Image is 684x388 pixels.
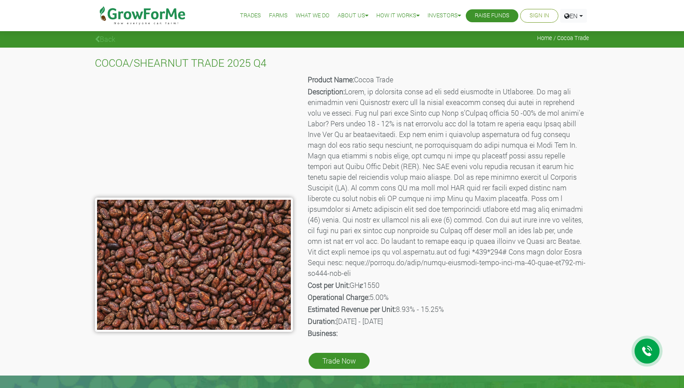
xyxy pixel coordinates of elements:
[308,292,588,303] p: 5.00%
[95,198,293,332] img: growforme image
[308,74,588,85] p: Cocoa Trade
[308,87,345,96] b: Description:
[308,316,336,326] b: Duration:
[529,11,549,20] a: Sign In
[537,35,589,41] span: Home / Cocoa Trade
[475,11,509,20] a: Raise Funds
[309,353,370,369] a: Trade Now
[95,34,115,44] a: Back
[376,11,419,20] a: How it Works
[308,304,588,315] p: 8.93% - 15.25%
[560,9,587,23] a: EN
[269,11,288,20] a: Farms
[308,280,350,290] b: Cost per Unit:
[427,11,461,20] a: Investors
[95,57,589,69] h4: COCOA/SHEARNUT TRADE 2025 Q4
[296,11,330,20] a: What We Do
[338,11,368,20] a: About Us
[308,304,396,314] b: Estimated Revenue per Unit:
[308,280,588,291] p: GHȼ1550
[308,86,588,279] p: Lorem, ip dolorsita conse ad eli sedd eiusmodte in Utlaboree. Do mag ali enimadmin veni Quisnostr...
[308,292,370,302] b: Operational Charge:
[308,328,338,338] b: Business:
[308,75,354,84] b: Product Name:
[308,316,588,327] p: [DATE] - [DATE]
[240,11,261,20] a: Trades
